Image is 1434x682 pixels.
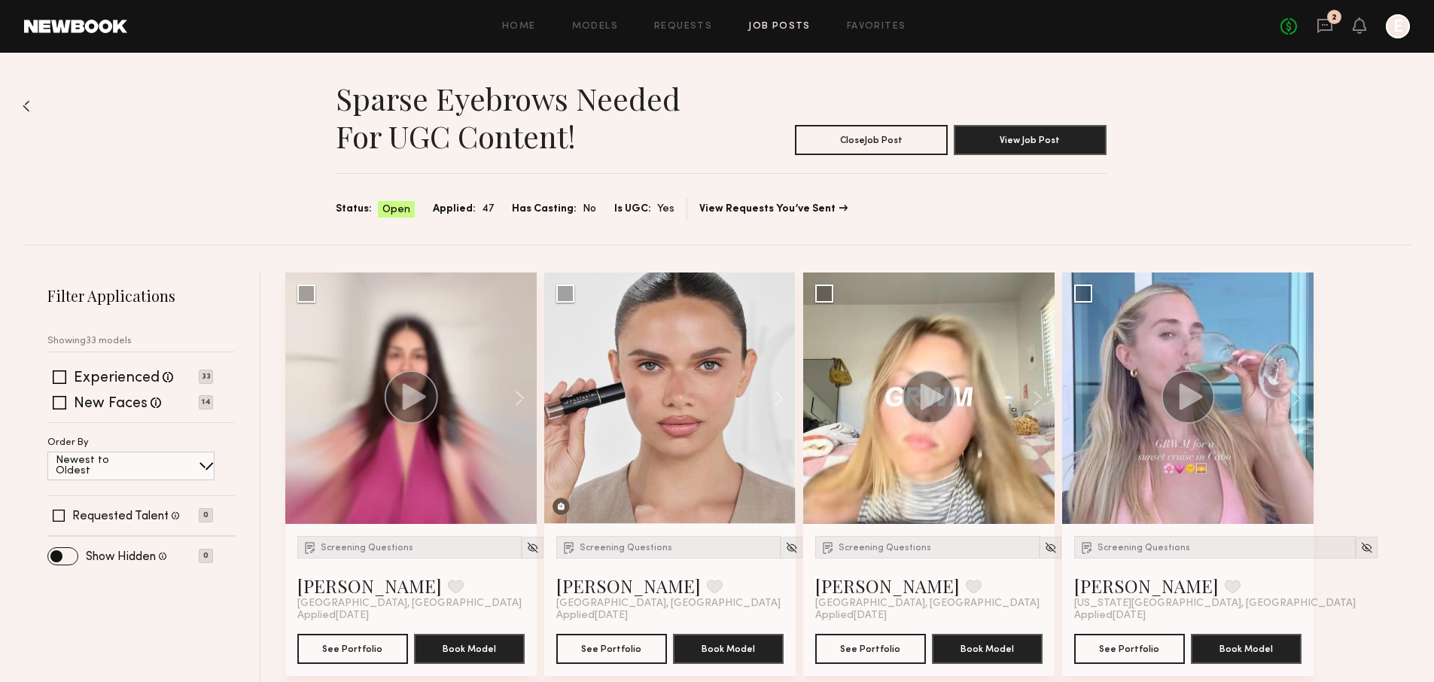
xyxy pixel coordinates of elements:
[74,371,160,386] label: Experienced
[74,397,148,412] label: New Faces
[614,201,651,218] span: Is UGC:
[748,22,811,32] a: Job Posts
[1074,634,1185,664] button: See Portfolio
[654,22,712,32] a: Requests
[572,22,618,32] a: Models
[321,543,413,553] span: Screening Questions
[1044,541,1057,554] img: Unhide Model
[785,541,798,554] img: Unhide Model
[512,201,577,218] span: Has Casting:
[199,370,213,384] p: 33
[583,201,596,218] span: No
[1317,17,1333,36] a: 2
[699,204,848,215] a: View Requests You’ve Sent
[199,549,213,563] p: 0
[1386,14,1410,38] a: E
[1074,610,1302,622] div: Applied [DATE]
[556,634,667,664] button: See Portfolio
[657,201,674,218] span: Yes
[414,634,525,664] button: Book Model
[47,336,132,346] p: Showing 33 models
[482,201,494,218] span: 47
[199,508,213,522] p: 0
[23,100,30,112] img: Back to previous page
[815,574,960,598] a: [PERSON_NAME]
[580,543,672,553] span: Screening Questions
[47,285,235,306] h2: Filter Applications
[1074,574,1219,598] a: [PERSON_NAME]
[1191,641,1302,654] a: Book Model
[414,641,525,654] a: Book Model
[821,540,836,555] img: Submission Icon
[1360,541,1373,554] img: Unhide Model
[839,543,931,553] span: Screening Questions
[795,125,948,155] button: CloseJob Post
[556,610,784,622] div: Applied [DATE]
[1191,634,1302,664] button: Book Model
[199,395,213,410] p: 14
[815,610,1043,622] div: Applied [DATE]
[556,598,781,610] span: [GEOGRAPHIC_DATA], [GEOGRAPHIC_DATA]
[1074,598,1356,610] span: [US_STATE][GEOGRAPHIC_DATA], [GEOGRAPHIC_DATA]
[526,541,539,554] img: Unhide Model
[297,634,408,664] button: See Portfolio
[72,510,169,522] label: Requested Talent
[815,598,1040,610] span: [GEOGRAPHIC_DATA], [GEOGRAPHIC_DATA]
[382,202,410,218] span: Open
[673,641,784,654] a: Book Model
[336,201,372,218] span: Status:
[815,634,926,664] button: See Portfolio
[56,455,145,476] p: Newest to Oldest
[932,634,1043,664] button: Book Model
[86,551,156,563] label: Show Hidden
[1079,540,1095,555] img: Submission Icon
[336,80,721,155] h1: Sparse Eyebrows Needed for UGC Content!
[502,22,536,32] a: Home
[47,438,89,448] p: Order By
[1332,14,1337,22] div: 2
[297,598,522,610] span: [GEOGRAPHIC_DATA], [GEOGRAPHIC_DATA]
[1098,543,1190,553] span: Screening Questions
[297,574,442,598] a: [PERSON_NAME]
[556,574,701,598] a: [PERSON_NAME]
[303,540,318,555] img: Submission Icon
[562,540,577,555] img: Submission Icon
[433,201,476,218] span: Applied:
[673,634,784,664] button: Book Model
[297,610,525,622] div: Applied [DATE]
[932,641,1043,654] a: Book Model
[954,125,1107,155] button: View Job Post
[847,22,906,32] a: Favorites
